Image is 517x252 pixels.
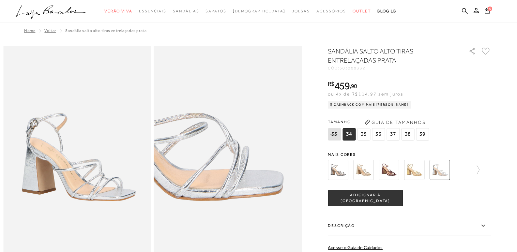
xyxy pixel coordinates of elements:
img: SANDÁLIA SALTO ALTO TIRAS ENTRELAÇADAS PRATA [430,160,450,180]
span: 603200332 [340,66,366,70]
span: Sandálias [173,9,199,13]
a: noSubCategoriesText [205,5,226,17]
span: SANDÁLIA SALTO ALTO TIRAS ENTRELAÇADAS PRATA [65,28,146,33]
a: Voltar [44,28,56,33]
button: ADICIONAR À [GEOGRAPHIC_DATA] [328,190,403,206]
span: 35 [357,128,370,141]
span: 0 [488,7,492,11]
img: SANDÁLIA SALTO ALTO TIRAS ENTRELAÇADAS DOURADA [353,160,373,180]
span: ADICIONAR À [GEOGRAPHIC_DATA] [328,192,403,204]
i: R$ [328,81,334,87]
span: 90 [351,82,357,89]
button: Guia de Tamanhos [362,117,428,127]
span: BLOG LB [377,9,396,13]
a: noSubCategoriesText [292,5,310,17]
span: Verão Viva [104,9,132,13]
div: CÓD: [328,66,458,70]
a: BLOG LB [377,5,396,17]
span: Acessórios [316,9,346,13]
a: noSubCategoriesText [173,5,199,17]
span: 37 [387,128,400,141]
span: ou 4x de R$114,97 sem juros [328,91,403,96]
span: Sapatos [205,9,226,13]
a: Home [24,28,35,33]
label: Descrição [328,216,491,235]
span: Tamanho [328,117,431,127]
img: SANDÁLIA SALTO ALTO TIRAS ENTRELAÇADAS MALBEC [379,160,399,180]
img: SANDÁLIA SALTO ALTO TIRAS ENTRELAÇADAS CHUMBO [328,160,348,180]
div: Cashback com Mais [PERSON_NAME] [328,101,411,109]
a: Acesse o Guia de Cuidados [328,245,383,250]
span: Bolsas [292,9,310,13]
i: , [350,83,357,89]
span: [DEMOGRAPHIC_DATA] [233,9,285,13]
a: noSubCategoriesText [233,5,285,17]
a: noSubCategoriesText [316,5,346,17]
a: noSubCategoriesText [353,5,371,17]
span: Outlet [353,9,371,13]
img: SANDÁLIA SALTO ALTO TIRAS ENTRELAÇADAS OURO [404,160,424,180]
button: 0 [483,7,492,16]
span: Essenciais [139,9,166,13]
a: noSubCategoriesText [104,5,132,17]
a: noSubCategoriesText [139,5,166,17]
span: 36 [372,128,385,141]
span: Mais cores [328,153,491,156]
span: 459 [334,80,350,92]
span: 38 [401,128,414,141]
span: 33 [328,128,341,141]
h1: SANDÁLIA SALTO ALTO TIRAS ENTRELAÇADAS PRATA [328,47,450,65]
span: 34 [342,128,356,141]
span: 39 [416,128,429,141]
